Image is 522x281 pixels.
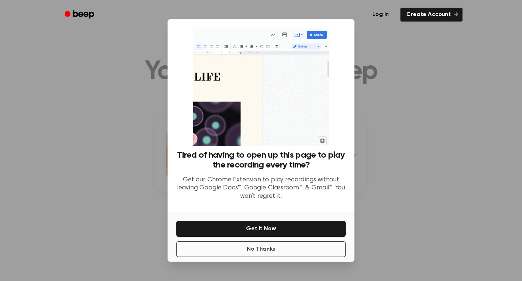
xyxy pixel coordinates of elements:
[400,8,462,22] a: Create Account
[365,6,396,23] a: Log in
[193,28,329,146] img: Beep extension in action
[60,8,101,22] a: Beep
[176,221,346,237] button: Get It Now
[176,176,346,201] p: Get our Chrome Extension to play recordings without leaving Google Docs™, Google Classroom™, & Gm...
[176,241,346,257] button: No Thanks
[176,150,346,170] h3: Tired of having to open up this page to play the recording every time?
